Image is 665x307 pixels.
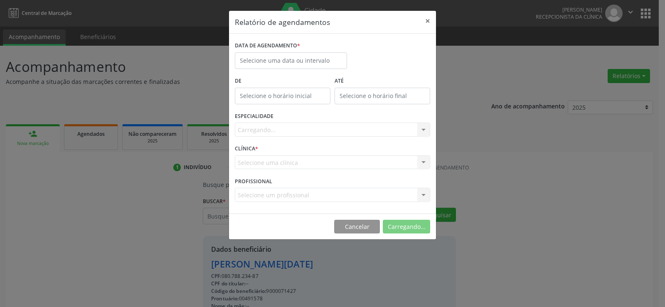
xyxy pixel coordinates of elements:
[235,52,347,69] input: Selecione uma data ou intervalo
[235,39,300,52] label: DATA DE AGENDAMENTO
[383,220,430,234] button: Carregando...
[235,17,330,27] h5: Relatório de agendamentos
[335,75,430,88] label: ATÉ
[235,110,273,123] label: ESPECIALIDADE
[235,75,330,88] label: De
[334,220,380,234] button: Cancelar
[235,88,330,104] input: Selecione o horário inicial
[235,175,272,188] label: PROFISSIONAL
[419,11,436,31] button: Close
[235,142,258,155] label: CLÍNICA
[335,88,430,104] input: Selecione o horário final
